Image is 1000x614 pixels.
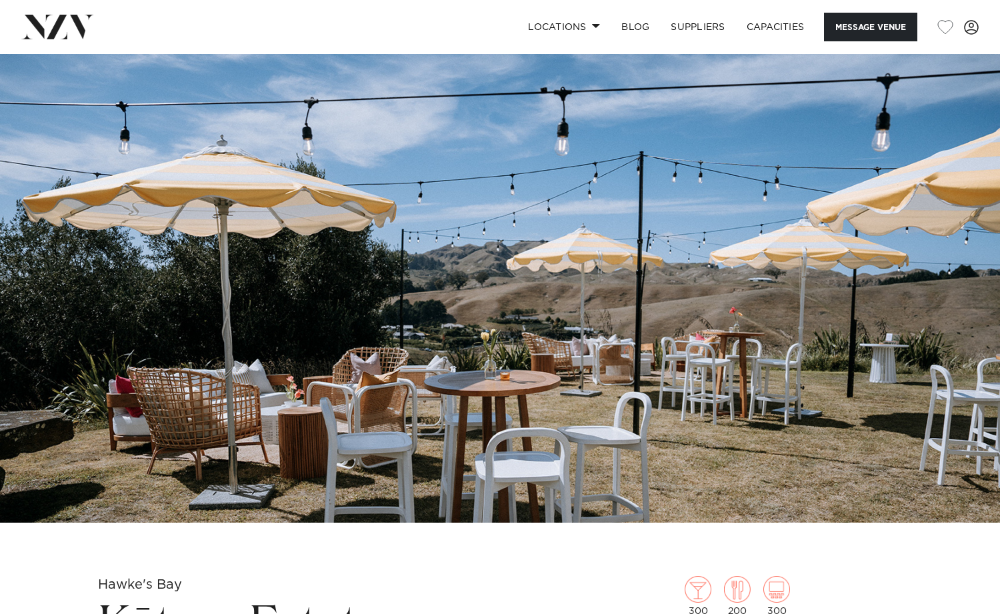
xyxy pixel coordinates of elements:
[824,13,917,41] button: Message Venue
[98,578,182,591] small: Hawke's Bay
[517,13,611,41] a: Locations
[763,576,790,603] img: theatre.png
[724,576,751,603] img: dining.png
[736,13,815,41] a: Capacities
[611,13,660,41] a: BLOG
[685,576,711,603] img: cocktail.png
[660,13,735,41] a: SUPPLIERS
[21,15,94,39] img: nzv-logo.png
